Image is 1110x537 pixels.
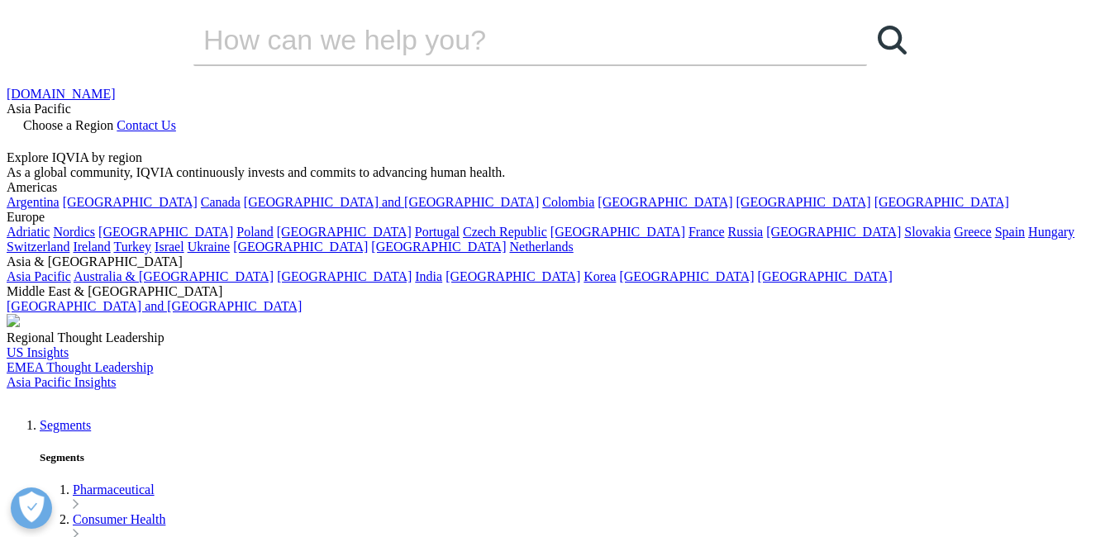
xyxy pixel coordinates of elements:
a: Turkey [113,240,151,254]
a: Ukraine [188,240,231,254]
a: [GEOGRAPHIC_DATA] [550,225,685,239]
a: [GEOGRAPHIC_DATA] [277,225,412,239]
a: Adriatic [7,225,50,239]
svg: Search [878,26,907,55]
a: Greece [954,225,991,239]
a: [GEOGRAPHIC_DATA] [736,195,871,209]
a: [GEOGRAPHIC_DATA] and [GEOGRAPHIC_DATA] [7,299,302,313]
a: Asia Pacific Insights [7,375,116,389]
a: Asia Pacific [7,269,71,283]
a: Netherlands [509,240,573,254]
a: Spain [995,225,1025,239]
a: Switzerland [7,240,69,254]
span: Choose a Region [23,118,113,132]
div: Explore IQVIA by region [7,150,1103,165]
a: Ireland [73,240,110,254]
div: Europe [7,210,1103,225]
a: [GEOGRAPHIC_DATA] [619,269,754,283]
a: Nordics [53,225,95,239]
div: Asia & [GEOGRAPHIC_DATA] [7,254,1103,269]
a: Australia & [GEOGRAPHIC_DATA] [74,269,274,283]
input: Search [193,15,820,64]
a: [GEOGRAPHIC_DATA] and [GEOGRAPHIC_DATA] [244,195,539,209]
a: [GEOGRAPHIC_DATA] [371,240,506,254]
img: 2093_analyzing-data-using-big-screen-display-and-laptop.png [7,314,20,327]
a: [DOMAIN_NAME] [7,87,116,101]
div: Regional Thought Leadership [7,330,1103,345]
a: EMEA Thought Leadership [7,360,153,374]
div: Americas [7,180,1103,195]
a: [GEOGRAPHIC_DATA] [598,195,732,209]
a: Contact Us [117,118,176,132]
a: Russia [728,225,764,239]
button: Open Preferences [11,487,52,529]
a: [GEOGRAPHIC_DATA] [63,195,198,209]
a: France [688,225,725,239]
a: Slovakia [904,225,950,239]
a: [GEOGRAPHIC_DATA] [277,269,412,283]
a: [GEOGRAPHIC_DATA] [445,269,580,283]
a: Search [867,15,917,64]
a: Colombia [542,195,594,209]
a: Canada [201,195,241,209]
a: Consumer Health [73,512,165,526]
a: [GEOGRAPHIC_DATA] [758,269,893,283]
div: Middle East & [GEOGRAPHIC_DATA] [7,284,1103,299]
div: Asia Pacific [7,102,1103,116]
a: [GEOGRAPHIC_DATA] [874,195,1009,209]
div: As a global community, IQVIA continuously invests and commits to advancing human health. [7,165,1103,180]
a: Poland [236,225,273,239]
a: Segments [40,418,91,432]
h5: Segments [40,451,1103,464]
a: Czech Republic [463,225,547,239]
a: Israel [155,240,184,254]
a: Argentina [7,195,60,209]
a: Portugal [415,225,460,239]
a: Pharmaceutical [73,482,155,497]
a: Hungary [1028,225,1074,239]
a: [GEOGRAPHIC_DATA] [233,240,368,254]
a: [GEOGRAPHIC_DATA] [98,225,233,239]
a: [GEOGRAPHIC_DATA] [766,225,901,239]
a: Korea [584,269,616,283]
a: India [415,269,442,283]
a: US Insights [7,345,69,359]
